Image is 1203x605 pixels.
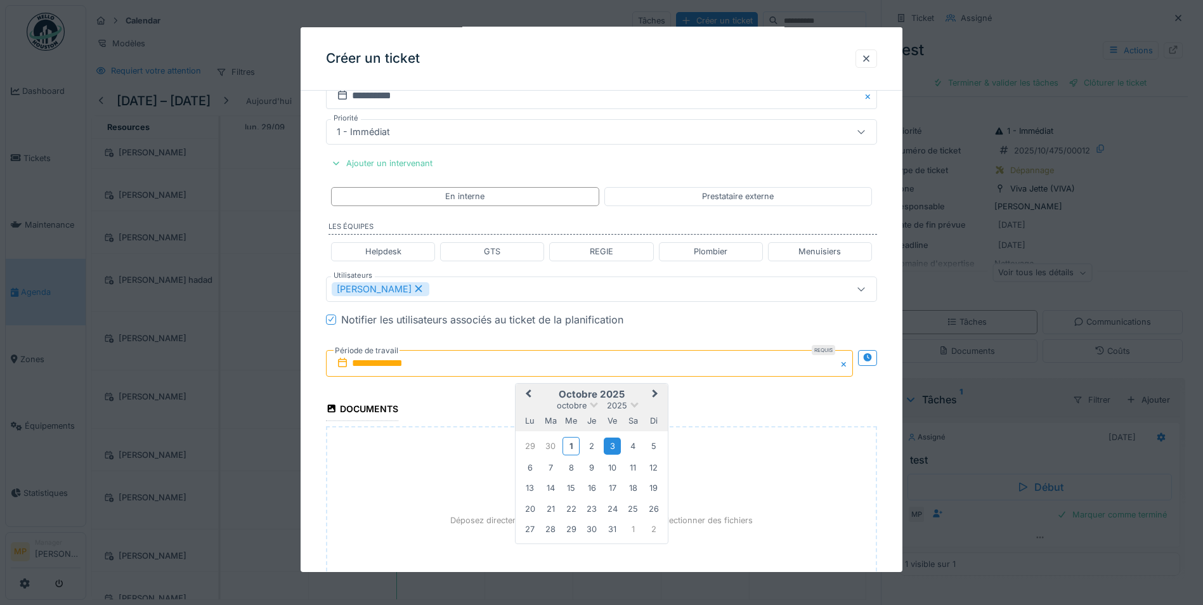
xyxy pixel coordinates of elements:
[863,82,877,109] button: Close
[590,245,613,257] div: REGIE
[562,500,580,517] div: Choose mercredi 22 octobre 2025
[328,221,877,235] label: Les équipes
[521,459,538,476] div: Choose lundi 6 octobre 2025
[332,282,429,296] div: [PERSON_NAME]
[445,190,484,202] div: En interne
[450,514,753,526] p: Déposez directement des fichiers ici, ou cliquez pour sélectionner des fichiers
[694,245,727,257] div: Plombier
[645,479,662,497] div: Choose dimanche 19 octobre 2025
[334,344,400,358] label: Période de travail
[521,479,538,497] div: Choose lundi 13 octobre 2025
[332,125,395,139] div: 1 - Immédiat
[542,459,559,476] div: Choose mardi 7 octobre 2025
[604,521,621,538] div: Choose vendredi 31 octobre 2025
[331,113,361,124] label: Priorité
[521,521,538,538] div: Choose lundi 27 octobre 2025
[562,521,580,538] div: Choose mercredi 29 octobre 2025
[562,459,580,476] div: Choose mercredi 8 octobre 2025
[625,479,642,497] div: Choose samedi 18 octobre 2025
[604,412,621,429] div: vendredi
[583,479,601,497] div: Choose jeudi 16 octobre 2025
[542,521,559,538] div: Choose mardi 28 octobre 2025
[521,500,538,517] div: Choose lundi 20 octobre 2025
[583,438,601,455] div: Choose jeudi 2 octobre 2025
[604,438,621,455] div: Choose vendredi 3 octobre 2025
[326,400,398,421] div: Documents
[562,437,580,455] div: Choose mercredi 1 octobre 2025
[517,385,537,405] button: Previous Month
[625,500,642,517] div: Choose samedi 25 octobre 2025
[607,401,627,410] span: 2025
[812,345,835,355] div: Requis
[521,412,538,429] div: lundi
[604,500,621,517] div: Choose vendredi 24 octobre 2025
[484,245,500,257] div: GTS
[645,521,662,538] div: Choose dimanche 2 novembre 2025
[625,438,642,455] div: Choose samedi 4 octobre 2025
[604,479,621,497] div: Choose vendredi 17 octobre 2025
[326,51,420,67] h3: Créer un ticket
[365,245,401,257] div: Helpdesk
[326,155,438,172] div: Ajouter un intervenant
[583,412,601,429] div: jeudi
[702,190,774,202] div: Prestataire externe
[542,438,559,455] div: Choose mardi 30 septembre 2025
[625,412,642,429] div: samedi
[646,385,667,405] button: Next Month
[839,350,853,377] button: Close
[520,436,664,540] div: Month octobre, 2025
[604,459,621,476] div: Choose vendredi 10 octobre 2025
[645,459,662,476] div: Choose dimanche 12 octobre 2025
[583,500,601,517] div: Choose jeudi 23 octobre 2025
[542,412,559,429] div: mardi
[542,500,559,517] div: Choose mardi 21 octobre 2025
[645,438,662,455] div: Choose dimanche 5 octobre 2025
[331,270,375,281] label: Utilisateurs
[516,389,668,400] h2: octobre 2025
[583,459,601,476] div: Choose jeudi 9 octobre 2025
[562,412,580,429] div: mercredi
[542,479,559,497] div: Choose mardi 14 octobre 2025
[798,245,841,257] div: Menuisiers
[645,412,662,429] div: dimanche
[625,459,642,476] div: Choose samedi 11 octobre 2025
[645,500,662,517] div: Choose dimanche 26 octobre 2025
[583,521,601,538] div: Choose jeudi 30 octobre 2025
[557,401,587,410] span: octobre
[625,521,642,538] div: Choose samedi 1 novembre 2025
[341,312,623,327] div: Notifier les utilisateurs associés au ticket de la planification
[521,438,538,455] div: Choose lundi 29 septembre 2025
[562,479,580,497] div: Choose mercredi 15 octobre 2025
